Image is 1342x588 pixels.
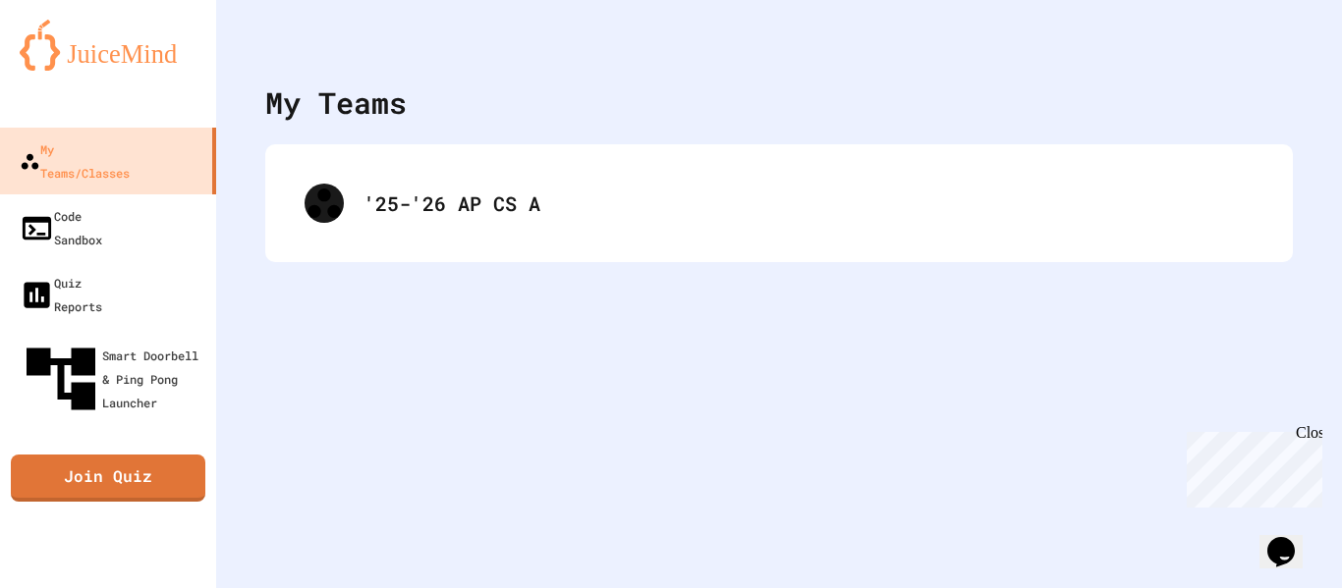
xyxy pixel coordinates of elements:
[8,8,136,125] div: Chat with us now!Close
[20,137,130,185] div: My Teams/Classes
[265,80,407,125] div: My Teams
[1179,424,1322,508] iframe: chat widget
[20,271,102,318] div: Quiz Reports
[1259,509,1322,568] iframe: chat widget
[363,188,1254,218] div: '25-'26 AP CS A
[20,204,102,251] div: Code Sandbox
[20,338,208,420] div: Smart Doorbell & Ping Pong Launcher
[20,20,196,71] img: logo-orange.svg
[285,164,1273,242] div: '25-'26 AP CS A
[11,454,205,502] a: Join Quiz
